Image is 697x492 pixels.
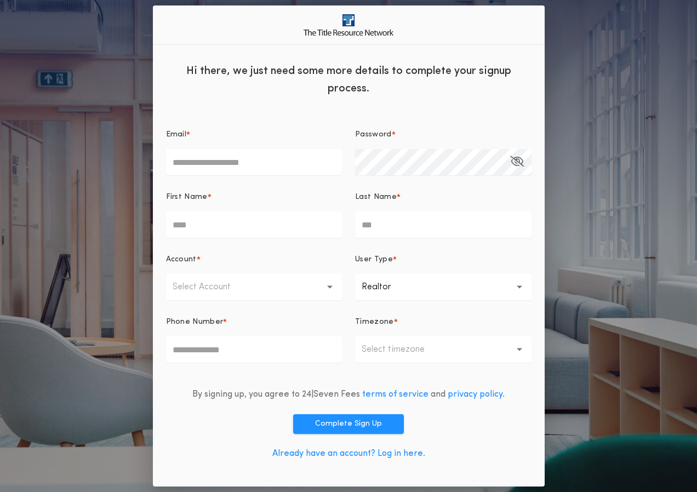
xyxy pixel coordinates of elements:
[355,149,532,175] input: Password*
[355,274,532,300] button: Realtor
[166,211,342,238] input: First Name*
[355,317,394,328] p: Timezone
[166,129,187,140] p: Email
[362,390,429,399] a: terms of service
[166,149,342,175] input: Email*
[362,281,409,294] p: Realtor
[304,14,393,36] img: logo
[166,274,342,300] button: Select Account
[355,254,393,265] p: User Type
[272,449,425,458] a: Already have an account? Log in here.
[166,254,197,265] p: Account
[166,317,224,328] p: Phone Number
[153,54,545,103] div: Hi there, we just need some more details to complete your signup process.
[355,336,532,363] button: Select timezone
[355,192,397,203] p: Last Name
[355,211,532,238] input: Last Name*
[362,343,442,356] p: Select timezone
[448,390,505,399] a: privacy policy.
[173,281,248,294] p: Select Account
[355,129,392,140] p: Password
[192,388,505,401] div: By signing up, you agree to 24|Seven Fees and
[166,336,342,363] input: Phone Number*
[293,414,404,434] button: Complete Sign Up
[510,149,524,175] button: Password*
[166,192,208,203] p: First Name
